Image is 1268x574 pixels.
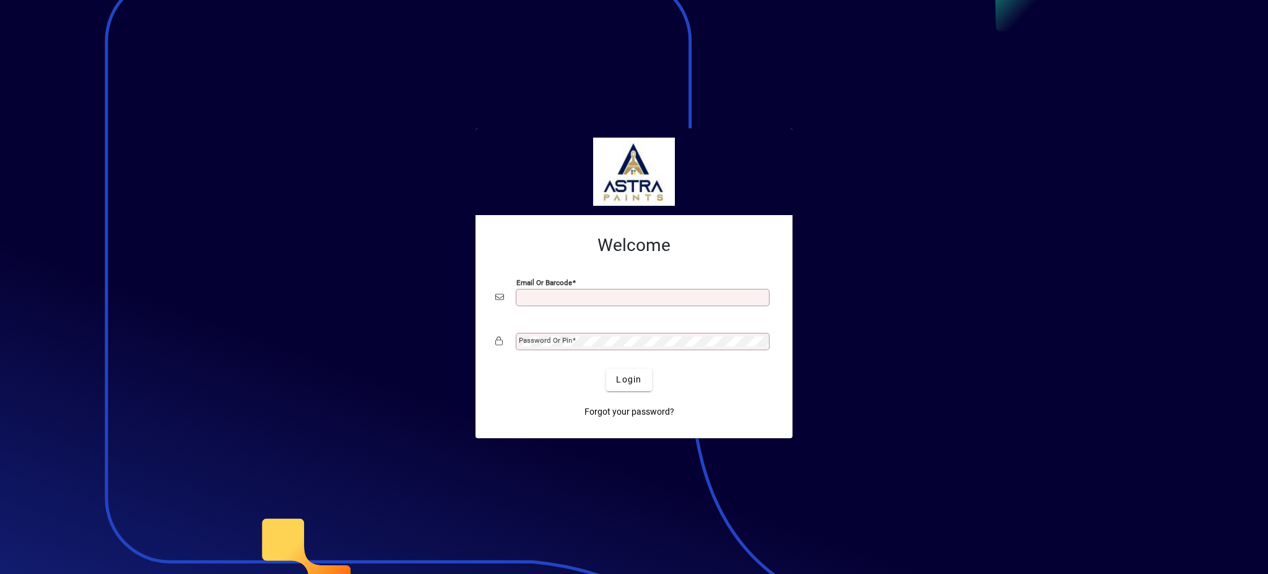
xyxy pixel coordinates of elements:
[584,405,674,418] span: Forgot your password?
[580,401,679,423] a: Forgot your password?
[519,336,572,345] mat-label: Password or Pin
[606,369,651,391] button: Login
[616,373,641,386] span: Login
[495,235,773,256] h2: Welcome
[516,278,572,286] mat-label: Email or Barcode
